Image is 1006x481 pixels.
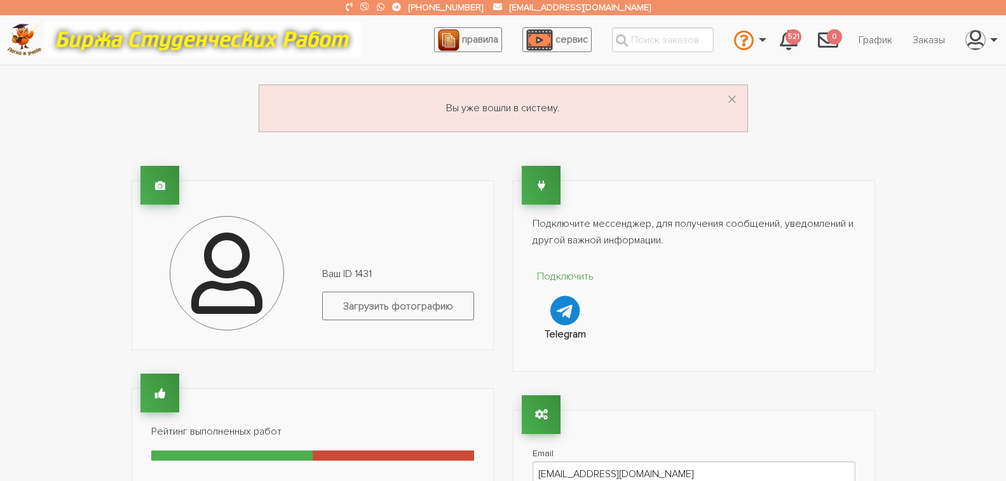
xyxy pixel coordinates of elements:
[902,28,955,52] a: Заказы
[438,29,459,51] img: agreement_icon-feca34a61ba7f3d1581b08bc946b2ec1ccb426f67415f344566775c155b7f62c.png
[533,216,855,248] p: Подключите мессенджер, для получения сообщений, уведомлений и другой важной информации.
[727,88,737,112] span: ×
[44,22,362,57] img: motto-12e01f5a76059d5f6a28199ef077b1f78e012cfde436ab5cf1d4517935686d32.gif
[313,266,484,330] div: Ваш ID 1431
[510,2,651,13] a: [EMAIL_ADDRESS][DOMAIN_NAME]
[533,445,855,461] label: Email
[322,292,474,320] label: Загрузить фотографию
[808,23,848,57] a: 0
[522,27,592,52] a: сервис
[526,29,553,51] img: play_icon-49f7f135c9dc9a03216cfdbccbe1e3994649169d890fb554cedf0eac35a01ba8.png
[533,269,599,285] p: Подключить
[7,24,42,56] img: logo-c4363faeb99b52c628a42810ed6dfb4293a56d4e4775eb116515dfe7f33672af.png
[462,33,498,46] span: правила
[785,29,801,45] span: 521
[151,424,474,440] p: Рейтинг выполненных работ
[770,23,808,57] a: 521
[612,27,714,52] input: Поиск заказов
[555,33,588,46] span: сервис
[275,100,732,117] p: Вы уже вошли в систему.
[409,2,483,13] a: [PHONE_NUMBER]
[727,90,737,111] button: Dismiss alert
[848,28,902,52] a: График
[533,269,599,325] a: Подключить
[545,328,586,341] strong: Telegram
[827,29,842,45] span: 0
[434,27,502,52] a: правила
